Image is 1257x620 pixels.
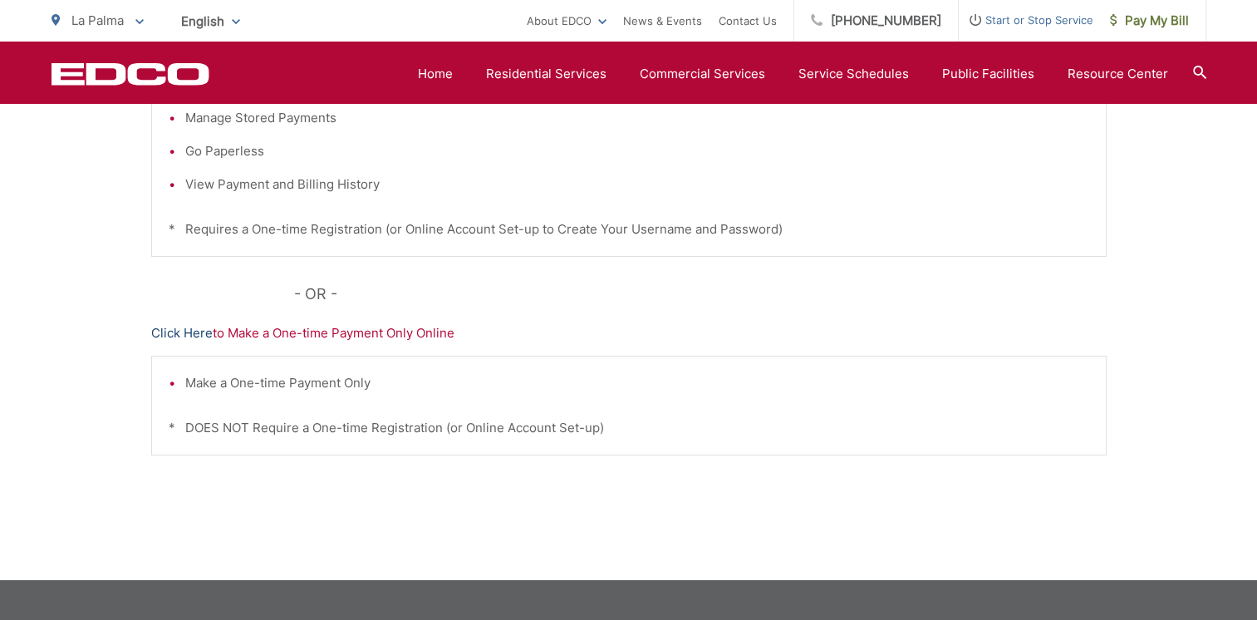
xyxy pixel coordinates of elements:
[185,108,1089,128] li: Manage Stored Payments
[185,141,1089,161] li: Go Paperless
[185,373,1089,393] li: Make a One-time Payment Only
[640,64,765,84] a: Commercial Services
[185,175,1089,194] li: View Payment and Billing History
[1110,11,1189,31] span: Pay My Bill
[623,11,702,31] a: News & Events
[151,323,1107,343] p: to Make a One-time Payment Only Online
[71,12,124,28] span: La Palma
[798,64,909,84] a: Service Schedules
[169,219,1089,239] p: * Requires a One-time Registration (or Online Account Set-up to Create Your Username and Password)
[294,282,1107,307] p: - OR -
[719,11,777,31] a: Contact Us
[52,62,209,86] a: EDCD logo. Return to the homepage.
[151,323,213,343] a: Click Here
[942,64,1034,84] a: Public Facilities
[527,11,606,31] a: About EDCO
[169,7,253,36] span: English
[486,64,606,84] a: Residential Services
[418,64,453,84] a: Home
[169,418,1089,438] p: * DOES NOT Require a One-time Registration (or Online Account Set-up)
[1068,64,1168,84] a: Resource Center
